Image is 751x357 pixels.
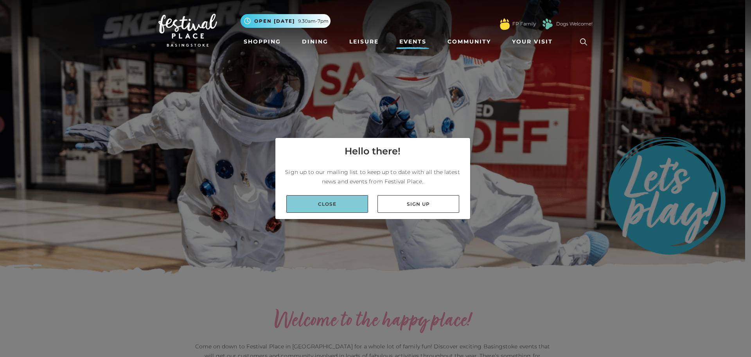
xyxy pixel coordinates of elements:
[241,14,331,28] button: Open [DATE] 9.30am-7pm
[241,34,284,49] a: Shopping
[346,34,382,49] a: Leisure
[254,18,295,25] span: Open [DATE]
[286,195,368,213] a: Close
[556,20,593,27] a: Dogs Welcome!
[396,34,429,49] a: Events
[509,34,560,49] a: Your Visit
[512,38,553,46] span: Your Visit
[299,34,331,49] a: Dining
[158,14,217,47] img: Festival Place Logo
[377,195,459,213] a: Sign up
[298,18,329,25] span: 9.30am-7pm
[345,144,401,158] h4: Hello there!
[512,20,536,27] a: FP Family
[282,167,464,186] p: Sign up to our mailing list to keep up to date with all the latest news and events from Festival ...
[444,34,494,49] a: Community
